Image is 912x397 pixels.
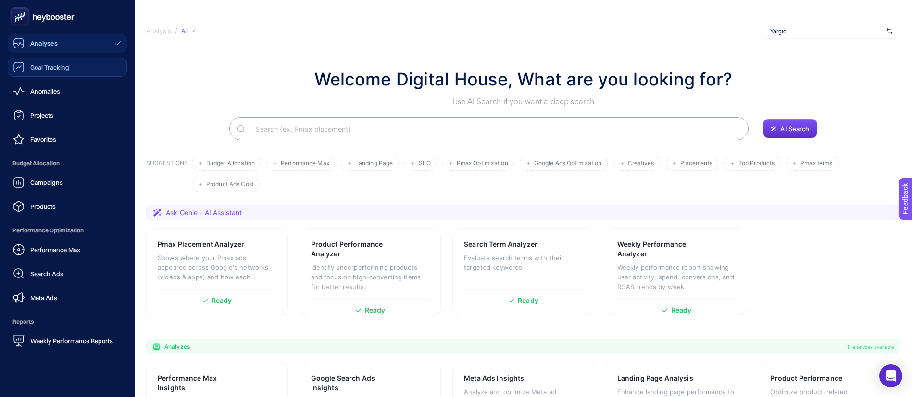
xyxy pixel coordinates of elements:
a: Products [8,197,127,216]
span: Top Products [738,160,775,167]
span: Performance Max [281,160,329,167]
h3: Product Performance [770,373,842,383]
button: AI Search [763,119,817,138]
h3: Product Performance Analyzer [311,240,400,259]
a: Meta Ads [8,288,127,307]
a: Favorites [8,130,127,149]
h3: Meta Ads Insights [464,373,524,383]
p: Evaluate search terms with their targeted keywords [464,253,583,272]
h3: Google Search Ads Insights [311,373,399,393]
img: svg%3e [887,26,892,36]
span: Goal Tracking [30,63,69,71]
span: Ready [365,307,386,313]
a: Analyses [8,34,127,53]
span: Feedback [6,3,37,11]
h3: Weekly Performance Analyzer [617,240,706,259]
a: Pmax Placement AnalyzerShows where your Pmax ads appeared across Google's networks (videos & apps... [146,228,288,315]
p: Use AI Search if you want a deep search [314,96,733,108]
span: Pmax Optimization [457,160,508,167]
span: Campaigns [30,179,63,186]
span: Product Ads Cost [206,181,254,188]
span: Analyzes [164,343,190,350]
a: Performance Max [8,240,127,259]
a: Search Term AnalyzerEvaluate search terms with their targeted keywordsReady [452,228,594,315]
span: Budget Allocation [206,160,255,167]
span: Favorites [30,135,56,143]
span: Weekly Performance Reports [30,337,113,345]
div: All [181,27,195,35]
input: Search [248,115,741,142]
h3: Landing Page Analysis [617,373,693,383]
span: Landing Page [355,160,393,167]
span: Performance Max [30,246,80,253]
span: Performance Optimization [8,221,127,240]
span: Google Ads Optimization [534,160,602,167]
span: Anomalies [30,87,60,95]
p: Shows where your Pmax ads appeared across Google's networks (videos & apps) and how each placemen... [158,253,276,282]
span: Ready [518,297,538,304]
a: Anomalies [8,82,127,101]
span: AI Search [780,125,809,132]
span: / [175,27,177,35]
h3: Pmax Placement Analyzer [158,240,244,249]
span: Placements [680,160,712,167]
h3: Search Term Analyzer [464,240,537,249]
h1: Welcome Digital House, What are you looking for? [314,66,733,92]
a: Weekly Performance AnalyzerWeekly performance report showing user activity, spend, conversions, a... [606,228,748,315]
h3: SUGGESTIONS [146,159,188,192]
span: Analyses [30,39,58,47]
span: Analysis [146,27,171,35]
span: Meta Ads [30,294,57,301]
a: Weekly Performance Reports [8,331,127,350]
a: Goal Tracking [8,58,127,77]
span: 11 analyzes available [847,343,894,350]
span: Yargıcı [770,27,883,35]
p: Weekly performance report showing user activity, spend, conversions, and ROAS trends by week. [617,263,736,291]
span: Products [30,203,56,210]
span: Projects [30,111,53,119]
a: Projects [8,106,127,125]
span: Ready [671,307,692,313]
span: Creatives [628,160,654,167]
span: Reports [8,312,127,331]
span: Search Ads [30,270,63,277]
a: Campaigns [8,173,127,192]
span: Ready [212,297,232,304]
span: Budget Allocation [8,154,127,173]
span: Ask Genie - AI Assistant [166,208,242,217]
a: Product Performance AnalyzerIdentify underperforming products and focus on high-converting items ... [300,228,441,315]
div: Open Intercom Messenger [879,364,902,387]
span: SEO [419,160,430,167]
a: Search Ads [8,264,127,283]
p: Identify underperforming products and focus on high-converting items for better results. [311,263,430,291]
span: Pmax terms [800,160,832,167]
h3: Performance Max Insights [158,373,246,393]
